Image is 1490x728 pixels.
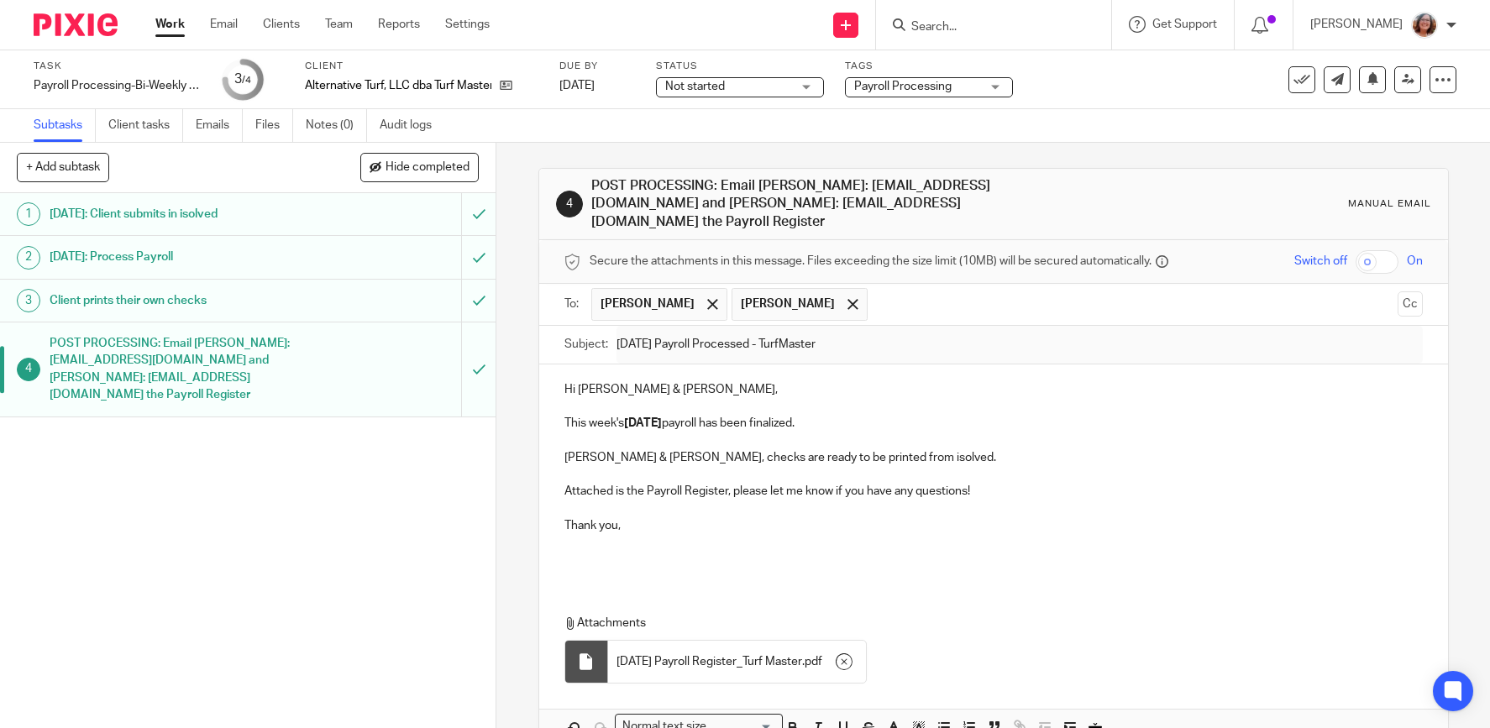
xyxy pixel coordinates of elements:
div: Payroll Processing-Bi-Weekly Friday - Alternative Turf/TurfMaster [34,77,202,94]
p: [PERSON_NAME] [1310,16,1403,33]
button: Hide completed [360,153,479,181]
label: Due by [559,60,635,73]
strong: [DATE] [624,417,662,429]
h1: Client prints their own checks [50,288,313,313]
div: 3 [234,70,251,89]
label: Subject: [564,336,608,353]
label: To: [564,296,583,312]
label: Client [305,60,538,73]
a: Settings [445,16,490,33]
div: 4 [556,191,583,217]
a: Notes (0) [306,109,367,142]
span: On [1407,253,1423,270]
button: + Add subtask [17,153,109,181]
p: Hi [PERSON_NAME] & [PERSON_NAME], [564,381,1423,398]
div: 2 [17,246,40,270]
p: Alternative Turf, LLC dba Turf Master Sod [305,77,491,94]
span: [PERSON_NAME] [741,296,835,312]
div: Manual email [1348,197,1431,211]
a: Client tasks [108,109,183,142]
p: Attachments [564,615,1398,631]
p: [PERSON_NAME] & [PERSON_NAME], checks are ready to be printed from isolved. [564,449,1423,466]
p: This week's payroll has been finalized. [564,415,1423,432]
a: Work [155,16,185,33]
span: Not started [665,81,725,92]
span: Hide completed [386,161,470,175]
a: Reports [378,16,420,33]
small: /4 [242,76,251,85]
h1: POST PROCESSING: Email [PERSON_NAME]: [EMAIL_ADDRESS][DOMAIN_NAME] and [PERSON_NAME]: [EMAIL_ADDR... [50,331,313,407]
a: Emails [196,109,243,142]
div: Payroll Processing-Bi-Weekly [DATE] - Alternative Turf/TurfMaster [34,77,202,94]
div: 3 [17,289,40,312]
a: Files [255,109,293,142]
h1: POST PROCESSING: Email [PERSON_NAME]: [EMAIL_ADDRESS][DOMAIN_NAME] and [PERSON_NAME]: [EMAIL_ADDR... [591,177,1029,231]
span: [PERSON_NAME] [601,296,695,312]
span: Payroll Processing [854,81,952,92]
p: Attached is the Payroll Register, please let me know if you have any questions! [564,483,1423,500]
button: Cc [1398,291,1423,317]
span: Get Support [1152,18,1217,30]
img: LB%20Reg%20Headshot%208-2-23.jpg [1411,12,1438,39]
label: Task [34,60,202,73]
h1: [DATE]: Client submits in isolved [50,202,313,227]
a: Subtasks [34,109,96,142]
span: [DATE] Payroll Register_Turf Master [616,653,802,670]
h1: [DATE]: Process Payroll [50,244,313,270]
a: Email [210,16,238,33]
div: . [608,641,866,683]
div: 4 [17,358,40,381]
span: Secure the attachments in this message. Files exceeding the size limit (10MB) will be secured aut... [590,253,1152,270]
span: pdf [805,653,822,670]
input: Search [910,20,1061,35]
a: Team [325,16,353,33]
span: Switch off [1294,253,1347,270]
p: Thank you, [564,517,1423,534]
a: Audit logs [380,109,444,142]
img: Pixie [34,13,118,36]
label: Status [656,60,824,73]
div: 1 [17,202,40,226]
span: [DATE] [559,80,595,92]
a: Clients [263,16,300,33]
label: Tags [845,60,1013,73]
